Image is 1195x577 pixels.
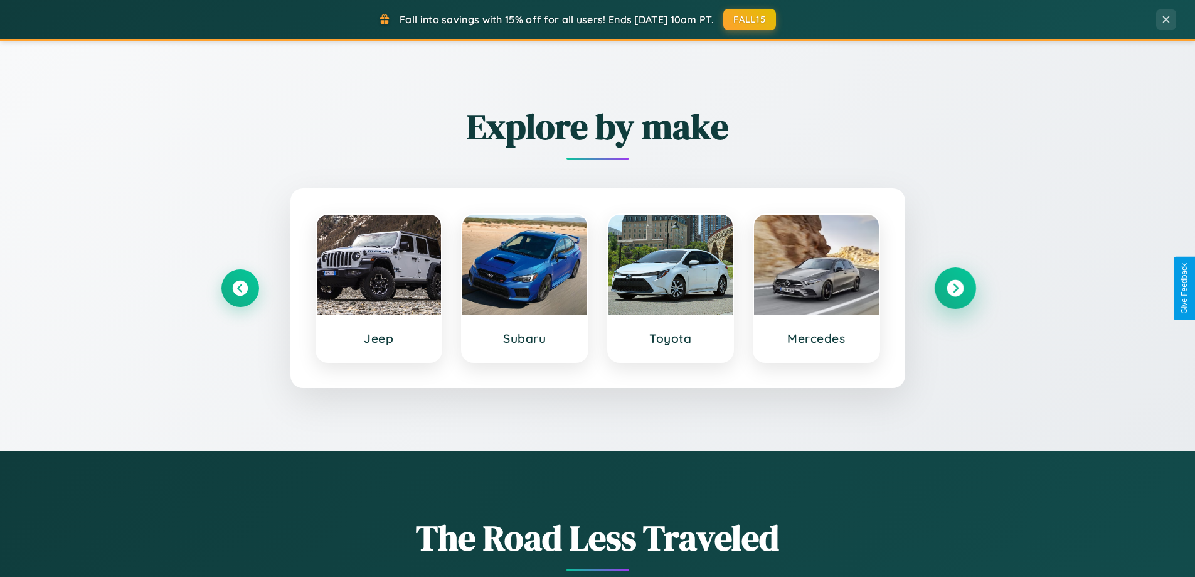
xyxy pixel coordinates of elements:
[329,331,429,346] h3: Jeep
[723,9,776,30] button: FALL15
[221,514,974,562] h1: The Road Less Traveled
[767,331,866,346] h3: Mercedes
[475,331,575,346] h3: Subaru
[400,13,714,26] span: Fall into savings with 15% off for all users! Ends [DATE] 10am PT.
[621,331,721,346] h3: Toyota
[221,102,974,151] h2: Explore by make
[1180,263,1189,314] div: Give Feedback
